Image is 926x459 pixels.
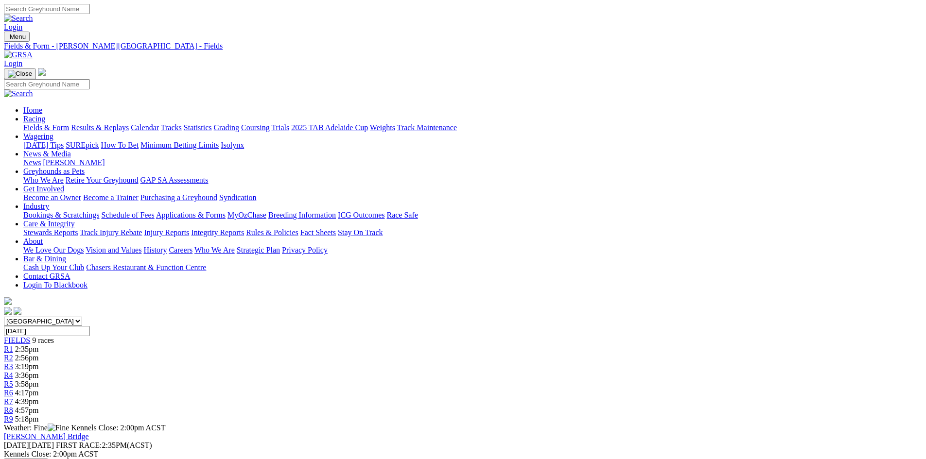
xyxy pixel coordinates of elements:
[4,362,13,371] a: R3
[56,441,102,449] span: FIRST RACE:
[23,272,70,280] a: Contact GRSA
[227,211,266,219] a: MyOzChase
[15,380,39,388] span: 3:58pm
[268,211,336,219] a: Breeding Information
[4,406,13,414] a: R8
[4,68,36,79] button: Toggle navigation
[56,441,152,449] span: 2:35PM(ACST)
[86,246,141,254] a: Vision and Values
[23,176,922,185] div: Greyhounds as Pets
[4,42,922,51] a: Fields & Form - [PERSON_NAME][GEOGRAPHIC_DATA] - Fields
[66,176,139,184] a: Retire Your Greyhound
[23,220,75,228] a: Care & Integrity
[15,345,39,353] span: 2:35pm
[23,176,64,184] a: Who We Are
[23,263,84,272] a: Cash Up Your Club
[140,141,219,149] a: Minimum Betting Limits
[140,193,217,202] a: Purchasing a Greyhound
[300,228,336,237] a: Fact Sheets
[15,397,39,406] span: 4:39pm
[4,79,90,89] input: Search
[4,307,12,315] img: facebook.svg
[214,123,239,132] a: Grading
[43,158,105,167] a: [PERSON_NAME]
[4,51,33,59] img: GRSA
[386,211,418,219] a: Race Safe
[4,89,33,98] img: Search
[101,141,139,149] a: How To Bet
[237,246,280,254] a: Strategic Plan
[4,397,13,406] a: R7
[4,354,13,362] a: R2
[4,450,922,459] div: Kennels Close: 2:00pm ACST
[4,23,22,31] a: Login
[4,297,12,305] img: logo-grsa-white.png
[15,406,39,414] span: 4:57pm
[131,123,159,132] a: Calendar
[338,211,384,219] a: ICG Outcomes
[32,336,54,344] span: 9 races
[71,123,129,132] a: Results & Replays
[14,307,21,315] img: twitter.svg
[23,211,922,220] div: Industry
[23,115,45,123] a: Racing
[221,141,244,149] a: Isolynx
[4,326,90,336] input: Select date
[156,211,226,219] a: Applications & Forms
[4,441,29,449] span: [DATE]
[23,141,922,150] div: Wagering
[23,211,99,219] a: Bookings & Scratchings
[4,371,13,379] span: R4
[23,123,69,132] a: Fields & Form
[23,123,922,132] div: Racing
[4,389,13,397] a: R6
[338,228,383,237] a: Stay On Track
[291,123,368,132] a: 2025 TAB Adelaide Cup
[397,123,457,132] a: Track Maintenance
[4,415,13,423] a: R9
[10,33,26,40] span: Menu
[15,371,39,379] span: 3:36pm
[4,14,33,23] img: Search
[23,246,84,254] a: We Love Our Dogs
[23,132,53,140] a: Wagering
[184,123,212,132] a: Statistics
[4,432,89,441] a: [PERSON_NAME] Bridge
[86,263,206,272] a: Chasers Restaurant & Function Centre
[23,158,922,167] div: News & Media
[71,424,165,432] span: Kennels Close: 2:00pm ACST
[23,255,66,263] a: Bar & Dining
[140,176,209,184] a: GAP SA Assessments
[23,106,42,114] a: Home
[4,441,54,449] span: [DATE]
[282,246,328,254] a: Privacy Policy
[38,68,46,76] img: logo-grsa-white.png
[23,246,922,255] div: About
[23,281,87,289] a: Login To Blackbook
[83,193,139,202] a: Become a Trainer
[191,228,244,237] a: Integrity Reports
[23,228,922,237] div: Care & Integrity
[246,228,298,237] a: Rules & Policies
[4,59,22,68] a: Login
[143,246,167,254] a: History
[4,345,13,353] a: R1
[23,237,43,245] a: About
[23,150,71,158] a: News & Media
[23,167,85,175] a: Greyhounds as Pets
[23,193,922,202] div: Get Involved
[23,158,41,167] a: News
[4,4,90,14] input: Search
[23,193,81,202] a: Become an Owner
[144,228,189,237] a: Injury Reports
[48,424,69,432] img: Fine
[15,415,39,423] span: 5:18pm
[4,336,30,344] a: FIELDS
[4,380,13,388] a: R5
